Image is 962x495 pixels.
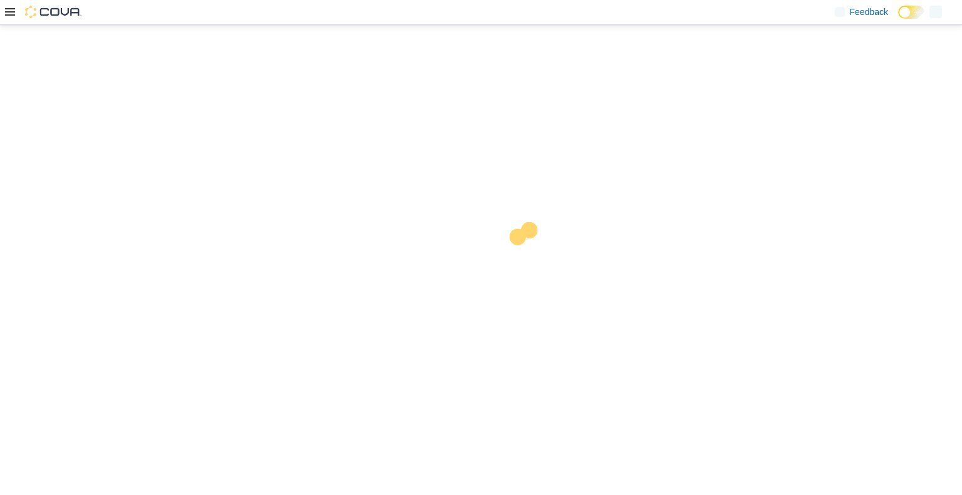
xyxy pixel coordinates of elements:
[898,6,924,19] input: Dark Mode
[481,213,575,307] img: cova-loader
[25,6,81,18] img: Cova
[850,6,888,18] span: Feedback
